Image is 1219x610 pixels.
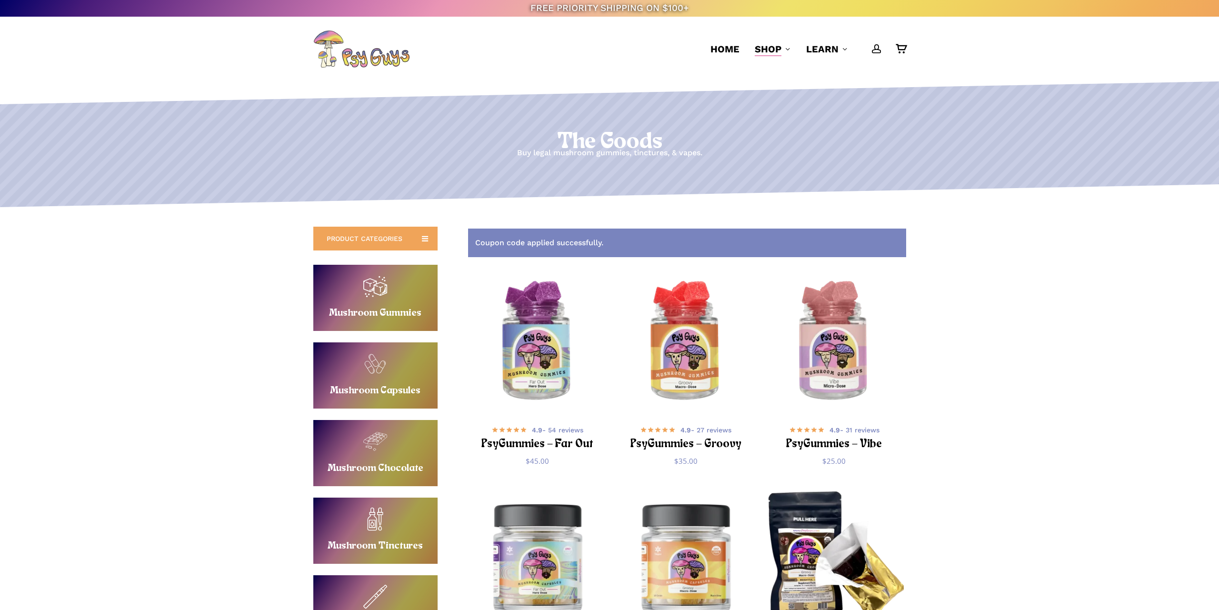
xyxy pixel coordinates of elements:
div: Coupon code applied successfully. [468,229,906,258]
span: - 27 reviews [680,425,731,435]
bdi: 35.00 [674,456,698,466]
b: 4.9 [680,426,691,434]
a: PsyGummies - Vibe [765,272,904,412]
span: Shop [755,43,781,55]
nav: Main Menu [703,17,906,81]
img: Blackberry hero dose magic mushroom gummies in a PsyGuys branded jar [468,272,608,412]
h1: The Goods [0,129,1219,156]
span: Learn [806,43,839,55]
span: $ [674,456,679,466]
a: Learn [806,42,848,56]
a: Home [710,42,739,56]
a: 4.9- 27 reviews PsyGummies – Groovy [628,424,744,449]
span: Home [710,43,739,55]
a: PRODUCT CATEGORIES [313,227,438,250]
img: Passionfruit microdose magic mushroom gummies in a PsyGuys branded jar [765,272,904,412]
b: 4.9 [532,426,542,434]
h2: PsyGummies – Vibe [777,436,892,453]
span: $ [822,456,827,466]
a: 4.9- 54 reviews PsyGummies – Far Out [480,424,596,449]
span: - 31 reviews [829,425,879,435]
a: PsyGummies - Groovy [616,272,756,412]
img: Strawberry macrodose magic mushroom gummies in a PsyGuys branded jar [616,272,756,412]
span: $ [526,456,530,466]
bdi: 25.00 [822,456,846,466]
h2: PsyGummies – Groovy [628,436,744,453]
span: - 54 reviews [532,425,583,435]
span: PRODUCT CATEGORIES [327,234,402,243]
img: PsyGuys [313,30,410,68]
bdi: 45.00 [526,456,549,466]
a: 4.9- 31 reviews PsyGummies – Vibe [777,424,892,449]
p: Buy legal mushroom gummies, tinctures, & vapes. [0,146,1219,160]
a: Shop [755,42,791,56]
a: PsyGummies - Far Out [468,272,608,412]
h2: PsyGummies – Far Out [480,436,596,453]
b: 4.9 [829,426,840,434]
